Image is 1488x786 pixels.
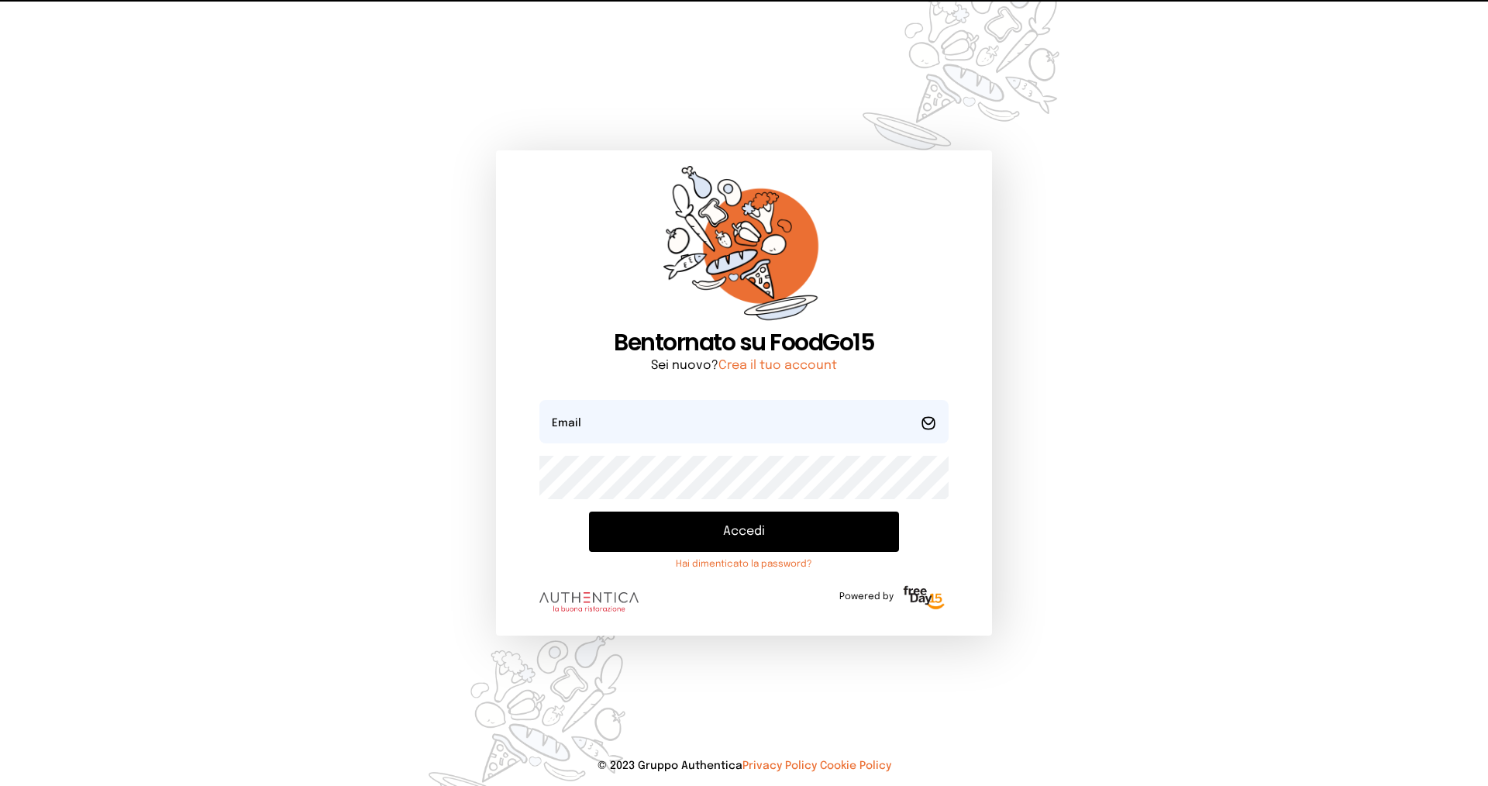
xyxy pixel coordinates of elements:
[589,512,899,552] button: Accedi
[663,166,825,329] img: sticker-orange.65babaf.png
[589,558,899,571] a: Hai dimenticato la password?
[742,760,817,771] a: Privacy Policy
[820,760,891,771] a: Cookie Policy
[718,359,837,372] a: Crea il tuo account
[900,583,949,614] img: logo-freeday.3e08031.png
[25,758,1463,774] p: © 2023 Gruppo Authentica
[539,357,949,375] p: Sei nuovo?
[539,329,949,357] h1: Bentornato su FoodGo15
[539,592,639,612] img: logo.8f33a47.png
[839,591,894,603] span: Powered by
